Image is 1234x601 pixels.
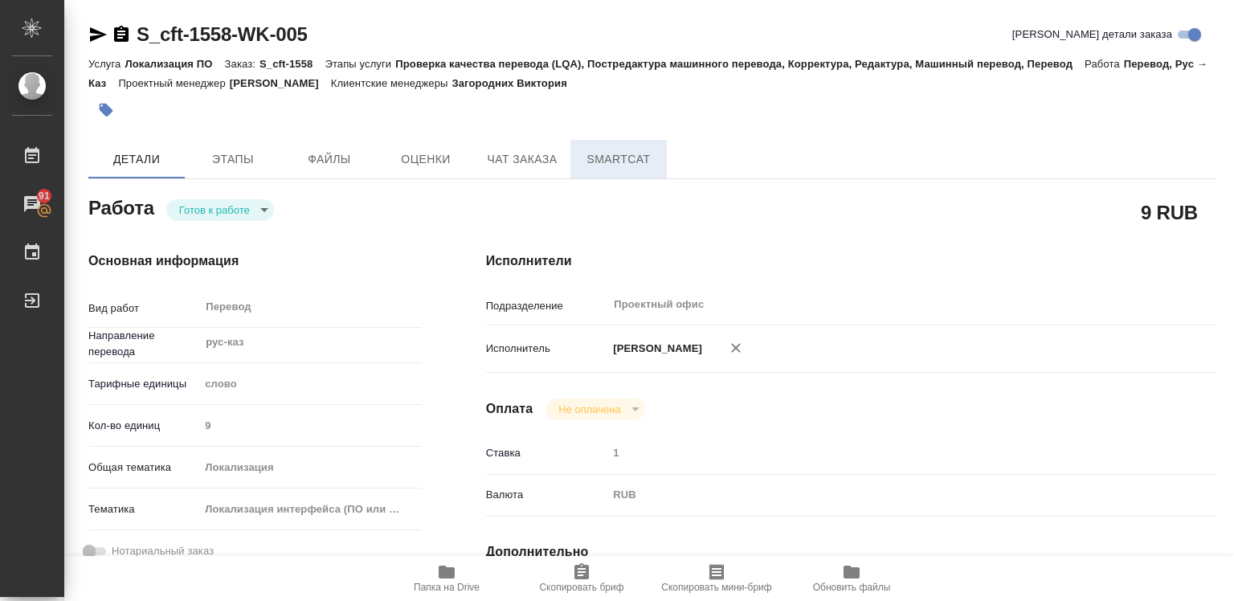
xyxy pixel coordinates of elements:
p: Работа [1085,58,1124,70]
span: Этапы [194,149,272,170]
div: Локализация [199,454,421,481]
p: S_cft-1558 [259,58,325,70]
input: Пустое поле [199,414,421,437]
span: 91 [29,188,59,204]
button: Папка на Drive [379,556,514,601]
p: [PERSON_NAME] [607,341,702,357]
div: Готов к работе [545,399,644,420]
p: Проектный менеджер [118,77,229,89]
button: Удалить исполнителя [718,330,754,366]
p: Услуга [88,58,125,70]
p: Исполнитель [486,341,608,357]
span: Файлы [291,149,368,170]
input: Пустое поле [607,441,1155,464]
span: Оценки [387,149,464,170]
h2: Работа [88,192,154,221]
span: SmartCat [580,149,657,170]
button: Обновить файлы [784,556,919,601]
button: Готов к работе [174,203,255,217]
span: Папка на Drive [414,582,480,593]
span: [PERSON_NAME] детали заказа [1012,27,1172,43]
div: слово [199,370,421,398]
p: [PERSON_NAME] [230,77,331,89]
span: Обновить файлы [813,582,891,593]
p: Клиентские менеджеры [331,77,452,89]
p: Тарифные единицы [88,376,199,392]
button: Не оплачена [554,403,625,416]
div: RUB [607,481,1155,509]
span: Скопировать бриф [539,582,623,593]
h4: Оплата [486,399,533,419]
span: Чат заказа [484,149,561,170]
p: Загородних Виктория [452,77,578,89]
button: Скопировать ссылку для ЯМессенджера [88,25,108,44]
h2: 9 RUB [1141,198,1198,226]
p: Этапы услуги [325,58,395,70]
h4: Исполнители [486,251,1216,271]
h4: Основная информация [88,251,422,271]
p: Кол-во единиц [88,418,199,434]
p: Подразделение [486,298,608,314]
span: Детали [98,149,175,170]
p: Общая тематика [88,460,199,476]
p: Проверка качества перевода (LQA), Постредактура машинного перевода, Корректура, Редактура, Машинн... [395,58,1085,70]
button: Добавить тэг [88,92,124,128]
span: Нотариальный заказ [112,543,214,559]
p: Направление перевода [88,328,199,360]
div: Локализация интерфейса (ПО или сайта) [199,496,421,523]
h4: Дополнительно [486,542,1216,562]
button: Скопировать ссылку [112,25,131,44]
a: 91 [4,184,60,224]
a: S_cft-1558-WK-005 [137,23,308,45]
p: Локализация ПО [125,58,224,70]
div: Готов к работе [166,199,274,221]
p: Вид работ [88,300,199,317]
p: Заказ: [225,58,259,70]
button: Скопировать мини-бриф [649,556,784,601]
button: Скопировать бриф [514,556,649,601]
p: Тематика [88,501,199,517]
p: Ставка [486,445,608,461]
span: Скопировать мини-бриф [661,582,771,593]
p: Валюта [486,487,608,503]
